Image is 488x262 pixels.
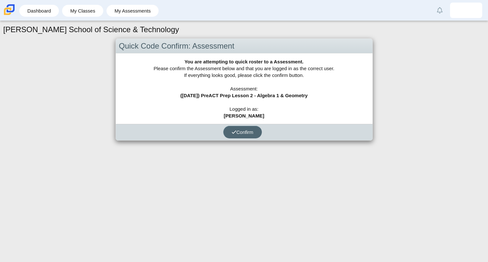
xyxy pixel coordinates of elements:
[110,5,156,17] a: My Assessments
[180,93,308,98] b: ([DATE]) PreACT Prep Lesson 2 - Algebra 1 & Geometry
[223,126,262,138] button: Confirm
[461,5,471,15] img: wendel.mederoriver.r3kkRi
[116,39,373,54] div: Quick Code Confirm: Assessment
[3,24,179,35] h1: [PERSON_NAME] School of Science & Technology
[184,59,303,64] b: You are attempting to quick roster to a Assessment.
[23,5,56,17] a: Dashboard
[232,129,253,135] span: Confirm
[433,3,447,17] a: Alerts
[3,12,16,17] a: Carmen School of Science & Technology
[116,53,373,124] div: Please confirm the Assessment below and that you are logged in as the correct user. If everything...
[3,3,16,16] img: Carmen School of Science & Technology
[450,3,482,18] a: wendel.mederoriver.r3kkRi
[65,5,100,17] a: My Classes
[224,113,264,118] b: [PERSON_NAME]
